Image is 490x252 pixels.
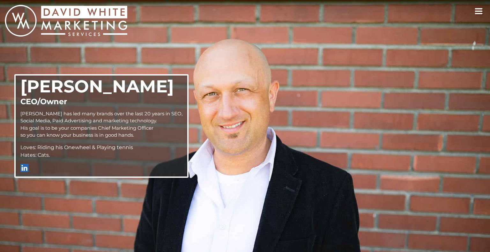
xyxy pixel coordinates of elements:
span: Hates: Cats. [20,152,50,158]
img: linkedin.png [20,164,30,172]
a: White Marketing home link [5,5,127,39]
h2: [PERSON_NAME] [20,78,182,95]
h3: CEO/Owner [20,98,182,105]
span: Loves: Riding his Onewheel & Playing tennis [20,144,133,150]
p: [PERSON_NAME] has led many brands over the last 20 years in SEO, Social Media, Paid Advertising a... [20,110,182,139]
button: toggle navigation [472,5,486,18]
img: White Marketing - get found, lead digital [5,5,127,37]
